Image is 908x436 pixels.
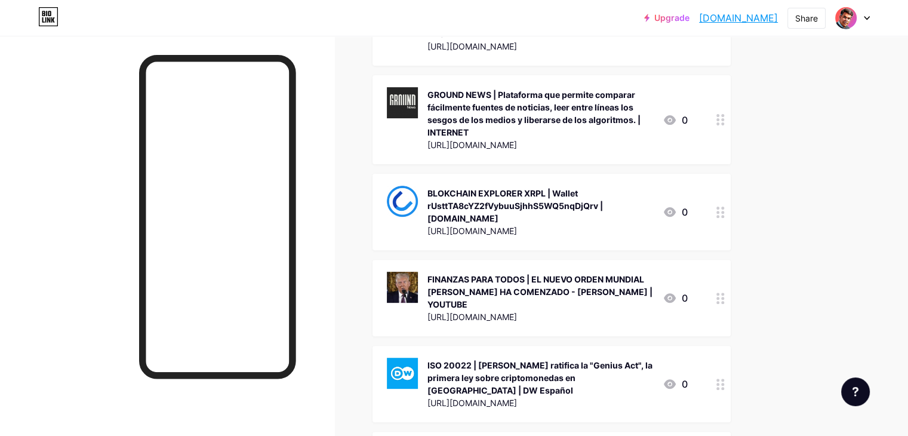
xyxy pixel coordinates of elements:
[795,12,818,24] div: Share
[835,7,857,29] img: cesarpinto
[387,272,418,303] img: FINANZAS PARA TODOS | EL NUEVO ORDEN MUNDIAL DE TRUMP HA COMENZADO - MAR A LAGO | YOUTUBE
[663,113,688,127] div: 0
[427,397,653,409] div: [URL][DOMAIN_NAME]
[427,40,653,53] div: [URL][DOMAIN_NAME]
[663,205,688,219] div: 0
[387,358,418,389] img: ISO 20022 | Trump ratifica la "Genius Act", la primera ley sobre criptomonedas en Estados Unidos ...
[644,13,690,23] a: Upgrade
[387,186,418,217] img: BLOKCHAIN EXPLORER XRPL | Wallet rUsttTA8cYZ2fVybuuSjhhS5WQ5nqDjQrv | xmagnetic.org
[427,139,653,151] div: [URL][DOMAIN_NAME]
[427,187,653,225] div: BLOKCHAIN EXPLORER XRPL | Wallet rUsttTA8cYZ2fVybuuSjhhS5WQ5nqDjQrv | [DOMAIN_NAME]
[663,291,688,305] div: 0
[427,273,653,311] div: FINANZAS PARA TODOS | EL NUEVO ORDEN MUNDIAL [PERSON_NAME] HA COMENZADO - [PERSON_NAME] | YOUTUBE
[427,225,653,237] div: [URL][DOMAIN_NAME]
[427,359,653,397] div: ISO 20022 | [PERSON_NAME] ratifica la "Genius Act", la primera ley sobre criptomonedas en [GEOGRA...
[663,377,688,391] div: 0
[427,311,653,323] div: [URL][DOMAIN_NAME]
[427,88,653,139] div: GROUND NEWS | Plataforma que permite comparar fácilmente fuentes de noticias, leer entre líneas l...
[387,87,418,118] img: GROUND NEWS | Plataforma que permite comparar fácilmente fuentes de noticias, leer entre líneas l...
[699,11,778,25] a: [DOMAIN_NAME]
